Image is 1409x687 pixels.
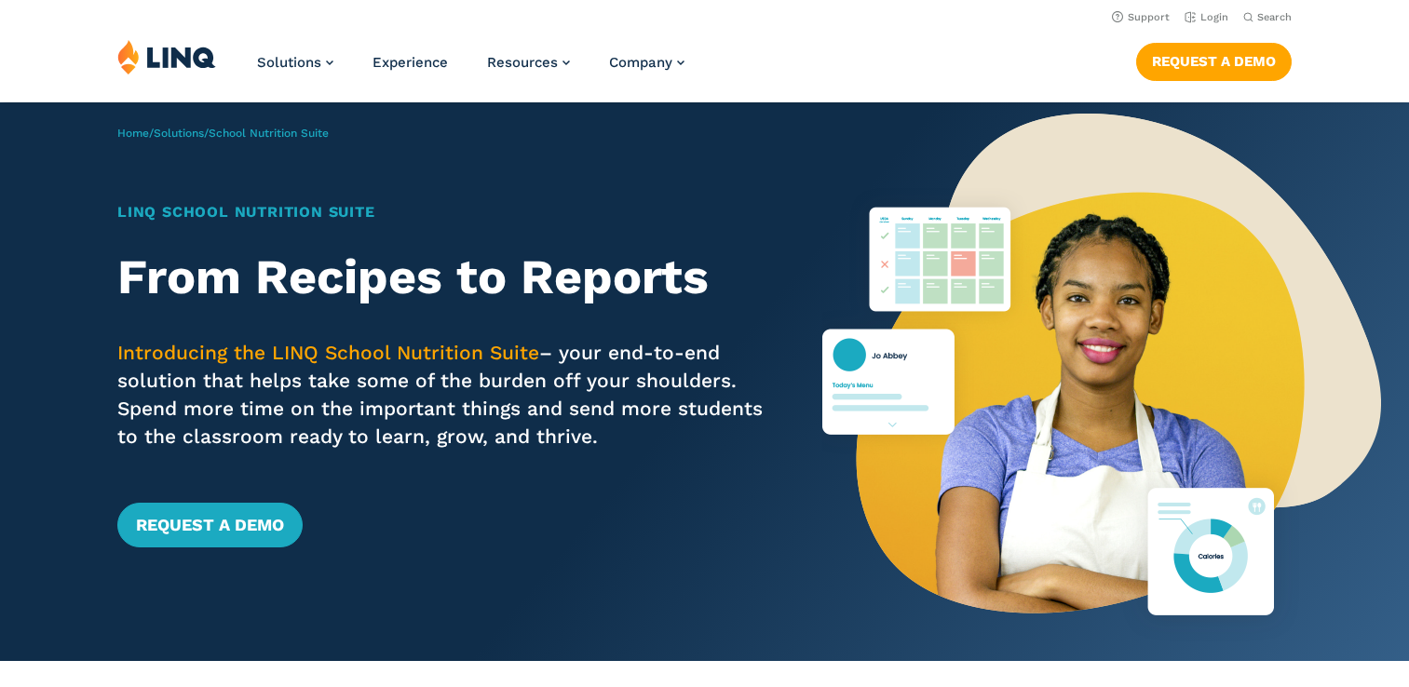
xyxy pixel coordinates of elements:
[117,249,765,305] h2: From Recipes to Reports
[609,54,684,71] a: Company
[117,503,303,547] a: Request a Demo
[154,127,204,140] a: Solutions
[487,54,570,71] a: Resources
[1136,43,1292,80] a: Request a Demo
[1185,11,1228,23] a: Login
[373,54,448,71] a: Experience
[117,39,216,74] img: LINQ | K‑12 Software
[1136,39,1292,80] nav: Button Navigation
[209,127,329,140] span: School Nutrition Suite
[117,341,539,364] span: Introducing the LINQ School Nutrition Suite
[257,54,333,71] a: Solutions
[609,54,672,71] span: Company
[117,339,765,451] p: – your end-to-end solution that helps take some of the burden off your shoulders. Spend more time...
[117,201,765,223] h1: LINQ School Nutrition Suite
[822,102,1381,661] img: Nutrition Suite Launch
[1112,11,1170,23] a: Support
[117,127,149,140] a: Home
[1257,11,1292,23] span: Search
[1243,10,1292,24] button: Open Search Bar
[257,54,321,71] span: Solutions
[257,39,684,101] nav: Primary Navigation
[117,127,329,140] span: / /
[487,54,558,71] span: Resources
